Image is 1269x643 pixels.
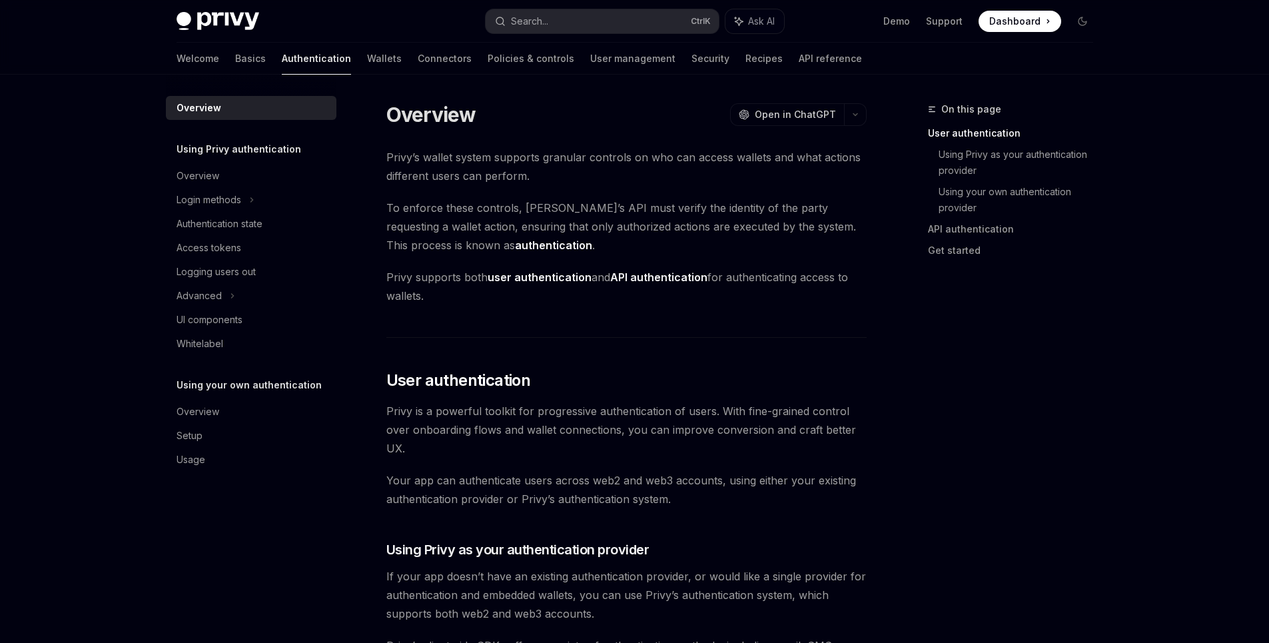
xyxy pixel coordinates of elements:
h5: Using your own authentication [177,377,322,393]
a: UI components [166,308,336,332]
a: Overview [166,164,336,188]
a: Connectors [418,43,472,75]
div: Whitelabel [177,336,223,352]
button: Search...CtrlK [486,9,719,33]
a: Basics [235,43,266,75]
div: Search... [511,13,548,29]
div: Overview [177,404,219,420]
div: Usage [177,452,205,468]
span: Privy supports both and for authenticating access to wallets. [386,268,867,305]
a: Get started [928,240,1104,261]
a: Overview [166,96,336,120]
a: Access tokens [166,236,336,260]
a: Using your own authentication provider [939,181,1104,219]
span: User authentication [386,370,531,391]
button: Open in ChatGPT [730,103,844,126]
div: Access tokens [177,240,241,256]
h5: Using Privy authentication [177,141,301,157]
a: Setup [166,424,336,448]
a: Dashboard [979,11,1061,32]
a: API authentication [928,219,1104,240]
strong: authentication [515,239,592,252]
a: Security [691,43,729,75]
a: Logging users out [166,260,336,284]
a: Usage [166,448,336,472]
span: Open in ChatGPT [755,108,836,121]
span: Privy’s wallet system supports granular controls on who can access wallets and what actions diffe... [386,148,867,185]
span: To enforce these controls, [PERSON_NAME]’s API must verify the identity of the party requesting a... [386,199,867,255]
a: Authentication state [166,212,336,236]
strong: user authentication [488,271,592,284]
h1: Overview [386,103,476,127]
a: User management [590,43,675,75]
span: Using Privy as your authentication provider [386,540,649,559]
div: Setup [177,428,203,444]
div: Overview [177,100,221,116]
div: Login methods [177,192,241,208]
button: Toggle dark mode [1072,11,1093,32]
a: Wallets [367,43,402,75]
button: Ask AI [725,9,784,33]
a: Authentication [282,43,351,75]
div: UI components [177,312,242,328]
div: Logging users out [177,264,256,280]
a: API reference [799,43,862,75]
a: Policies & controls [488,43,574,75]
span: If your app doesn’t have an existing authentication provider, or would like a single provider for... [386,567,867,623]
span: Ask AI [748,15,775,28]
a: Welcome [177,43,219,75]
span: Ctrl K [691,16,711,27]
a: Recipes [745,43,783,75]
div: Authentication state [177,216,262,232]
div: Overview [177,168,219,184]
a: Overview [166,400,336,424]
a: Demo [883,15,910,28]
span: Your app can authenticate users across web2 and web3 accounts, using either your existing authent... [386,471,867,508]
img: dark logo [177,12,259,31]
a: User authentication [928,123,1104,144]
div: Advanced [177,288,222,304]
a: Whitelabel [166,332,336,356]
span: Privy is a powerful toolkit for progressive authentication of users. With fine-grained control ov... [386,402,867,458]
span: Dashboard [989,15,1041,28]
strong: API authentication [610,271,707,284]
a: Support [926,15,963,28]
span: On this page [941,101,1001,117]
a: Using Privy as your authentication provider [939,144,1104,181]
